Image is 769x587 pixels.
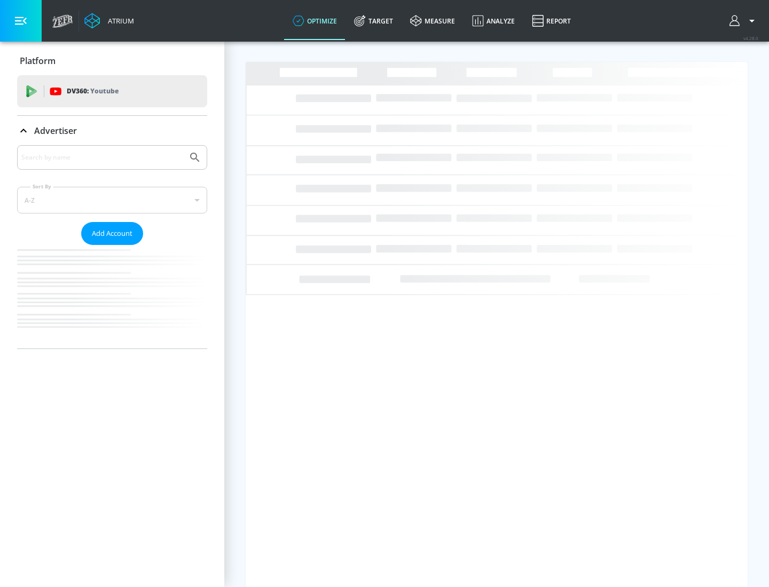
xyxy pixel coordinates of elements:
[464,2,523,40] a: Analyze
[20,55,56,67] p: Platform
[17,187,207,213] div: A-Z
[90,85,119,97] p: Youtube
[30,183,53,190] label: Sort By
[17,75,207,107] div: DV360: Youtube
[81,222,143,245] button: Add Account
[743,35,758,41] span: v 4.28.0
[92,227,132,240] span: Add Account
[84,13,134,29] a: Atrium
[17,46,207,76] div: Platform
[17,245,207,348] nav: list of Advertiser
[104,16,134,26] div: Atrium
[346,2,402,40] a: Target
[17,116,207,146] div: Advertiser
[67,85,119,97] p: DV360:
[17,145,207,348] div: Advertiser
[21,150,183,164] input: Search by name
[523,2,579,40] a: Report
[402,2,464,40] a: measure
[34,125,77,137] p: Advertiser
[284,2,346,40] a: optimize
